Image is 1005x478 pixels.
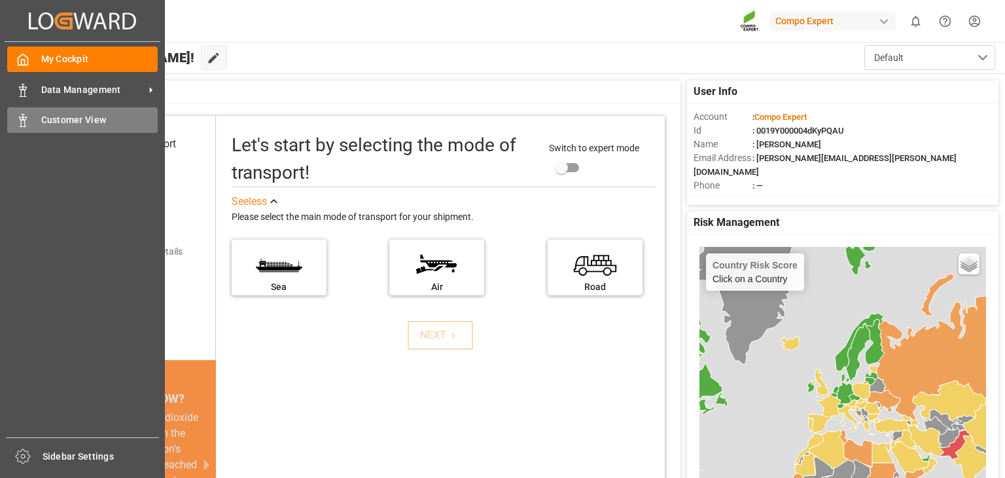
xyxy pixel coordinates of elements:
[41,52,158,66] span: My Cockpit
[752,112,807,122] span: :
[752,126,844,136] span: : 0019Y000004dKyPQAU
[694,124,752,138] span: Id
[232,194,267,210] div: See less
[41,113,158,127] span: Customer View
[694,193,752,206] span: Account Type
[694,153,957,177] span: : [PERSON_NAME][EMAIL_ADDRESS][PERSON_NAME][DOMAIN_NAME]
[959,253,979,274] a: Layers
[754,112,807,122] span: Compo Expert
[549,143,639,153] span: Switch to expert mode
[396,280,478,294] div: Air
[770,9,901,33] button: Compo Expert
[7,107,158,133] a: Customer View
[752,194,785,204] span: : Shipper
[864,45,995,70] button: open menu
[238,280,320,294] div: Sea
[770,12,896,31] div: Compo Expert
[874,51,904,65] span: Default
[408,321,473,350] button: NEXT
[713,260,798,284] div: Click on a Country
[930,7,960,36] button: Help Center
[54,45,194,70] span: Hello [PERSON_NAME]!
[901,7,930,36] button: show 0 new notifications
[694,110,752,124] span: Account
[740,10,761,33] img: Screenshot%202023-09-29%20at%2010.02.21.png_1712312052.png
[101,245,183,259] div: Add shipping details
[694,151,752,165] span: Email Address
[694,84,737,100] span: User Info
[713,260,798,270] h4: Country Risk Score
[554,280,636,294] div: Road
[752,139,821,149] span: : [PERSON_NAME]
[232,210,656,225] div: Please select the main mode of transport for your shipment.
[7,46,158,72] a: My Cockpit
[43,450,160,464] span: Sidebar Settings
[694,138,752,151] span: Name
[41,83,145,97] span: Data Management
[420,327,460,343] div: NEXT
[752,181,763,191] span: : —
[694,215,779,230] span: Risk Management
[232,132,537,187] div: Let's start by selecting the mode of transport!
[694,179,752,193] span: Phone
